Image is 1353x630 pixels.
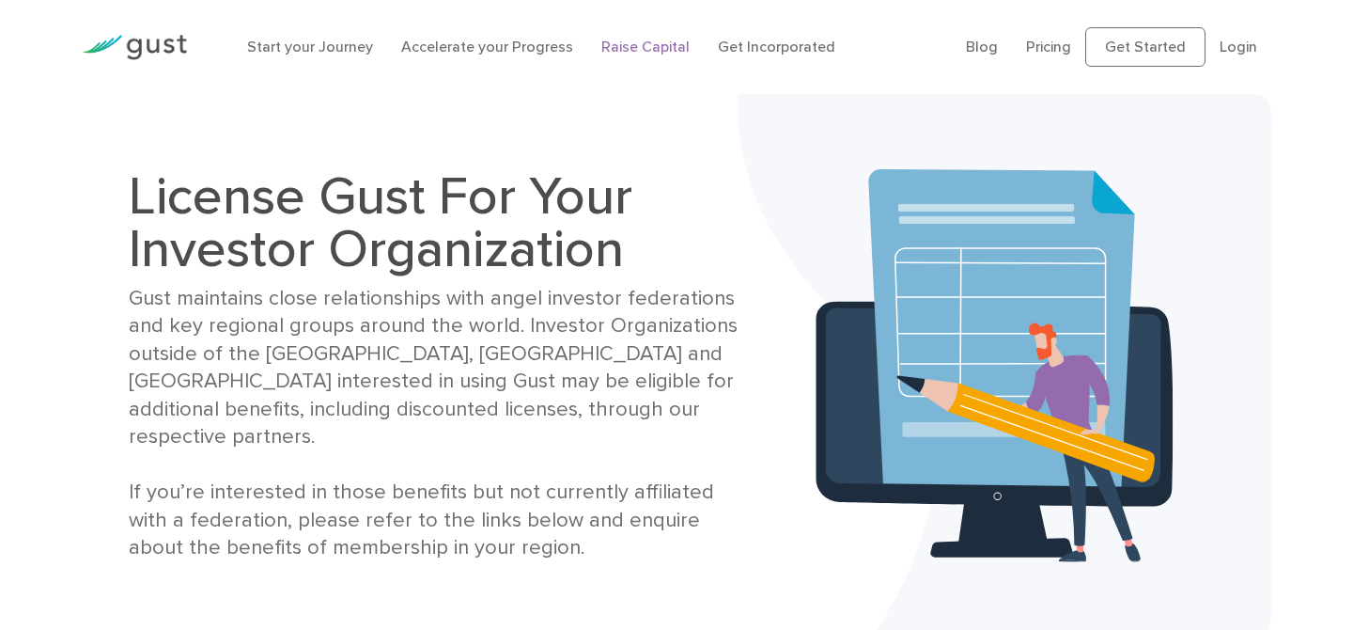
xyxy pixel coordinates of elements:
[1220,38,1257,55] a: Login
[129,170,756,276] h1: License Gust For Your Investor Organization
[718,38,835,55] a: Get Incorporated
[1085,27,1205,67] a: Get Started
[82,35,187,60] img: Gust Logo
[1026,38,1071,55] a: Pricing
[966,38,998,55] a: Blog
[601,38,690,55] a: Raise Capital
[401,38,573,55] a: Accelerate your Progress
[247,38,373,55] a: Start your Journey
[129,285,756,562] div: Gust maintains close relationships with angel investor federations and key regional groups around...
